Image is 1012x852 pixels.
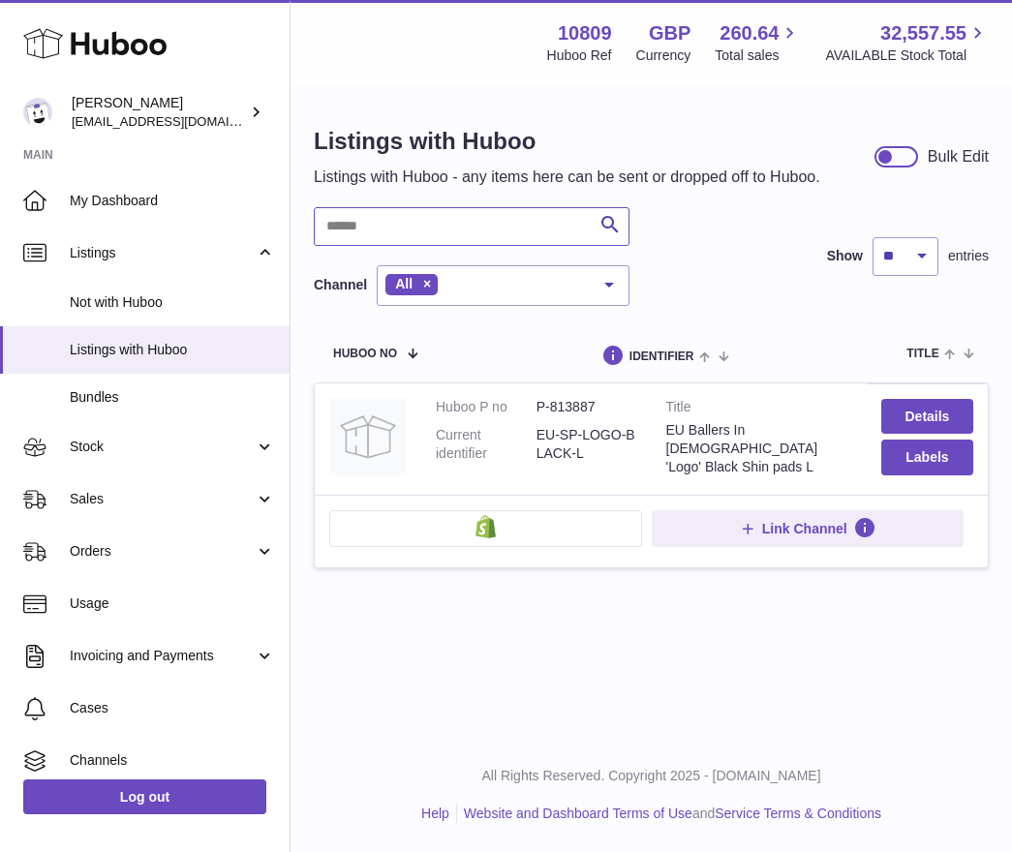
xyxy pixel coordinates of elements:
span: [EMAIL_ADDRESS][DOMAIN_NAME] [72,113,285,129]
span: Link Channel [762,520,847,537]
dt: Current identifier [436,426,537,463]
span: Invoicing and Payments [70,647,255,665]
div: [PERSON_NAME] [72,94,246,131]
p: All Rights Reserved. Copyright 2025 - [DOMAIN_NAME] [306,767,997,785]
dt: Huboo P no [436,398,537,416]
label: Channel [314,276,367,294]
span: My Dashboard [70,192,275,210]
div: Currency [636,46,691,65]
img: EU Ballers In God 'Logo' Black Shin pads L [329,398,407,475]
a: Help [421,806,449,821]
li: and [457,805,881,823]
button: Labels [881,440,973,474]
span: Orders [70,542,255,561]
a: 32,557.55 AVAILABLE Stock Total [825,20,989,65]
span: AVAILABLE Stock Total [825,46,989,65]
div: Huboo Ref [547,46,612,65]
strong: GBP [649,20,690,46]
span: Not with Huboo [70,293,275,312]
p: Listings with Huboo - any items here can be sent or dropped off to Huboo. [314,167,820,188]
div: EU Ballers In [DEMOGRAPHIC_DATA] 'Logo' Black Shin pads L [666,421,852,476]
a: Details [881,399,973,434]
a: Log out [23,779,266,814]
span: Usage [70,594,275,613]
div: Bulk Edit [928,146,989,167]
span: 260.64 [720,20,779,46]
a: Website and Dashboard Terms of Use [464,806,692,821]
dd: EU-SP-LOGO-BLACK-L [537,426,637,463]
span: Bundles [70,388,275,407]
span: title [906,348,938,360]
img: shopify-small.png [475,515,496,538]
span: Listings with Huboo [70,341,275,359]
span: entries [948,247,989,265]
span: Stock [70,438,255,456]
h1: Listings with Huboo [314,126,820,157]
span: Channels [70,751,275,770]
span: Huboo no [333,348,397,360]
a: Service Terms & Conditions [715,806,881,821]
img: shop@ballersingod.com [23,98,52,127]
strong: Title [666,398,852,421]
label: Show [827,247,863,265]
strong: 10809 [558,20,612,46]
button: Link Channel [652,510,965,547]
span: identifier [629,350,694,363]
span: Cases [70,699,275,717]
a: 260.64 Total sales [715,20,801,65]
span: 32,557.55 [880,20,966,46]
dd: P-813887 [537,398,637,416]
span: All [395,276,413,291]
span: Listings [70,244,255,262]
span: Total sales [715,46,801,65]
span: Sales [70,490,255,508]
